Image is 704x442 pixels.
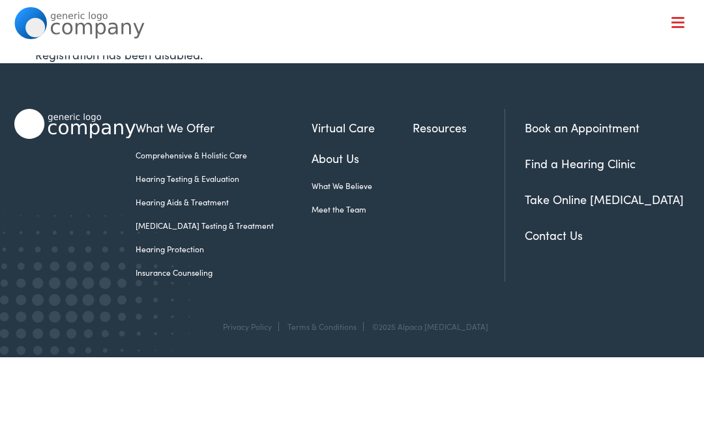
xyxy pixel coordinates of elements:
[24,52,690,93] a: What We Offer
[525,119,639,136] a: Book an Appointment
[14,109,136,139] img: Alpaca Audiology
[413,119,505,136] a: Resources
[136,196,312,208] a: Hearing Aids & Treatment
[312,180,413,192] a: What We Believe
[136,267,312,278] a: Insurance Counseling
[223,321,272,332] a: Privacy Policy
[525,155,636,171] a: Find a Hearing Clinic
[136,220,312,231] a: [MEDICAL_DATA] Testing & Treatment
[366,322,488,331] div: ©2025 Alpaca [MEDICAL_DATA]
[136,243,312,255] a: Hearing Protection
[525,227,583,243] a: Contact Us
[287,321,357,332] a: Terms & Conditions
[312,149,413,167] a: About Us
[136,173,312,184] a: Hearing Testing & Evaluation
[136,149,312,161] a: Comprehensive & Holistic Care
[525,191,684,207] a: Take Online [MEDICAL_DATA]
[312,203,413,215] a: Meet the Team
[136,119,312,136] a: What We Offer
[312,119,413,136] a: Virtual Care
